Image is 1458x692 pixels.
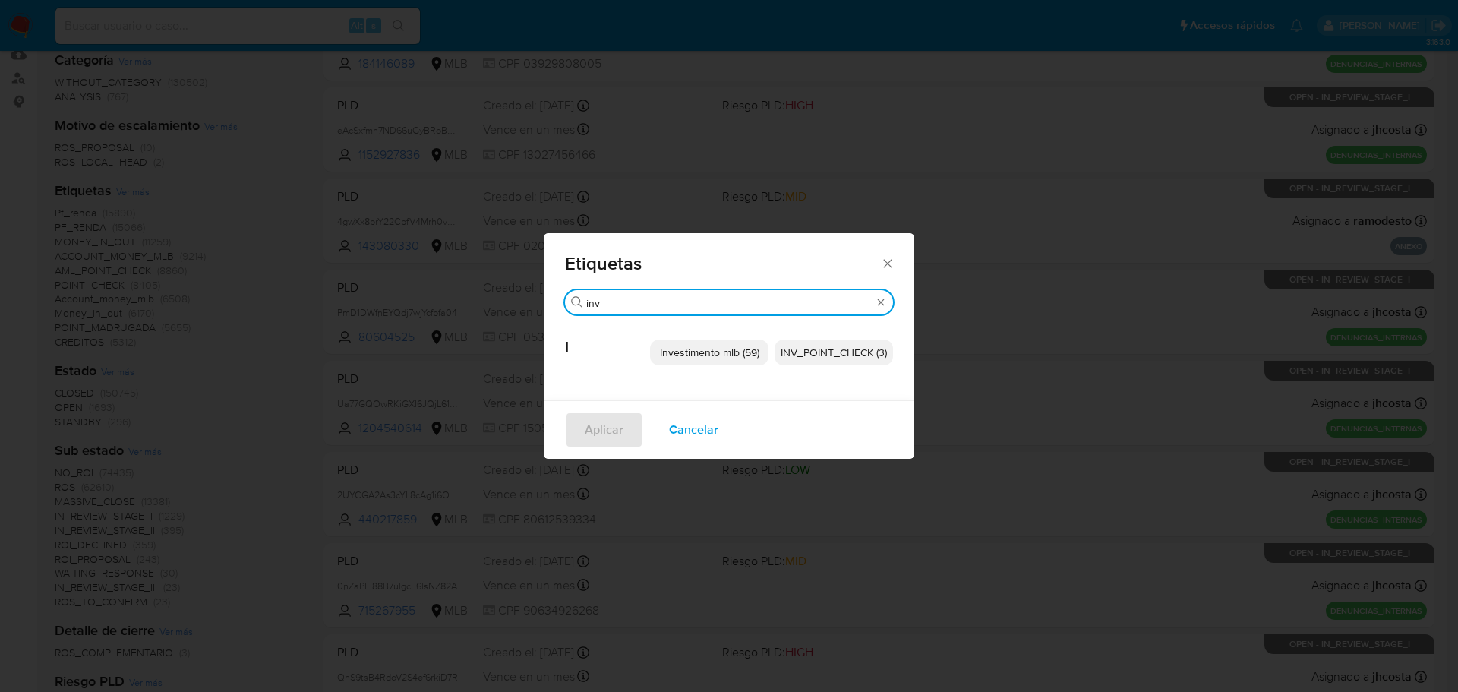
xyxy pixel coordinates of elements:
button: Buscar [571,296,583,308]
span: INV_POINT_CHECK (3) [781,345,887,360]
button: Cerrar [880,256,894,270]
button: Borrar [875,296,887,308]
span: Investimento mlb (59) [660,345,759,360]
span: Cancelar [669,413,718,447]
div: Investimento mlb (59) [650,340,768,365]
button: Cancelar [649,412,738,448]
div: INV_POINT_CHECK (3) [775,340,893,365]
span: I [565,315,650,356]
input: Buscar filtro [586,296,872,310]
span: Etiquetas [565,254,880,273]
